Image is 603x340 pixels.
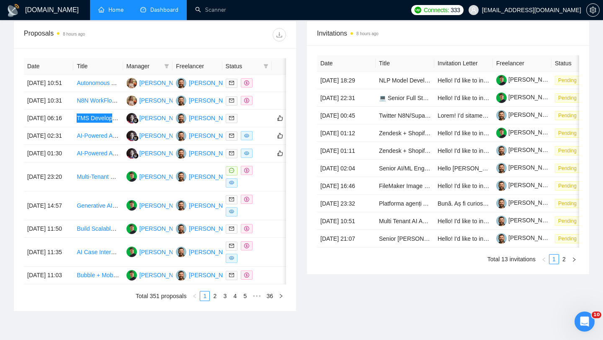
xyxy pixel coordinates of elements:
a: SS[PERSON_NAME] [126,149,188,156]
td: NLP Model Development for HS Code Classification [376,72,434,89]
a: Pending [555,147,583,154]
a: 36 [264,291,276,301]
li: Previous Page [539,254,549,264]
a: [PERSON_NAME] [496,94,557,100]
a: [PERSON_NAME] [496,111,557,118]
td: [DATE] 10:51 [317,212,376,230]
li: Next Page [569,254,579,264]
span: dollar [244,168,249,173]
a: 1 [200,291,209,301]
a: VK[PERSON_NAME] [176,173,237,180]
td: N8N WorkFlow Ai Automation Specialist [73,92,123,110]
span: dollar [244,243,249,248]
img: logo [7,4,20,17]
span: dollar [244,80,249,85]
a: 1 [549,255,559,264]
span: mail [229,151,234,156]
img: c1CkLHUIwD5Ucvm7oiXNAph9-NOmZLZpbVsUrINqn_V_EzHsJW7P7QxldjUFcJOdWX [496,128,507,138]
time: 8 hours ago [356,31,379,36]
img: SS [126,131,137,141]
span: Invitations [317,28,579,39]
span: Pending [555,181,580,191]
div: [PERSON_NAME] [139,247,188,257]
span: mail [229,243,234,248]
img: VK [176,200,186,211]
a: [PERSON_NAME] [496,234,557,241]
a: Pending [555,235,583,242]
img: AV [126,95,137,106]
img: upwork-logo.png [415,7,421,13]
div: [PERSON_NAME] [189,247,237,257]
td: Twitter N8N/Supabase Automation [376,107,434,124]
img: c1CkLHUIwD5Ucvm7oiXNAph9-NOmZLZpbVsUrINqn_V_EzHsJW7P7QxldjUFcJOdWX [496,93,507,103]
span: Pending [555,76,580,85]
div: [PERSON_NAME] [189,201,237,210]
a: AV[PERSON_NAME] [126,97,188,103]
img: SS [126,113,137,124]
td: [DATE] 02:04 [317,160,376,177]
td: Build Scalable Automation: Zadarma → Google Sheets → SMSAPI → OpenAI (ChatGPT) [73,220,123,238]
td: [DATE] 01:30 [24,145,73,162]
th: Date [317,55,376,72]
span: eye [244,133,249,138]
a: VK[PERSON_NAME] [176,79,237,86]
span: filter [164,64,169,69]
a: 2 [559,255,569,264]
span: eye [229,209,234,214]
li: 36 [263,291,276,301]
span: dollar [244,98,249,103]
img: VK [176,113,186,124]
div: [PERSON_NAME] [189,96,237,105]
div: [PERSON_NAME] [189,113,237,123]
td: AI-Powered Automation System Development [73,145,123,162]
a: SS[PERSON_NAME] [126,132,188,139]
a: MB[PERSON_NAME] [126,202,188,209]
span: eye [229,255,234,260]
td: Zendesk + Shopify Plus + Google Drive AI Integration (Flat-Rate Project) [376,142,434,160]
a: Generative AI Expert for Automated Legal Document Creation [77,202,237,209]
td: [DATE] 01:11 [317,142,376,160]
a: Build Scalable Automation: Zadarma → Google Sheets → SMSAPI → OpenAI (ChatGPT) [77,225,309,232]
img: gigradar-bm.png [133,118,139,124]
span: message [229,168,234,173]
img: MB [126,270,137,281]
span: like [277,115,283,121]
span: mail [229,80,234,85]
td: 💻 Senior Full Stack Engineer (Next.js + FastAPI + AI Integrations) [376,89,434,107]
span: eye [244,151,249,156]
a: AI Case Interview Simulator MVP Development [77,249,199,255]
span: Pending [555,234,580,243]
td: Autonomous AI Engineer (Agentic + RAG + Eval Harness) [73,75,123,92]
td: Senior Django Developer (5+ years experience) [376,230,434,247]
span: mail [229,226,234,231]
td: [DATE] 11:03 [24,267,73,284]
div: [PERSON_NAME] [189,149,237,158]
td: [DATE] 16:46 [317,177,376,195]
td: [DATE] 11:35 [24,238,73,267]
span: mail [229,273,234,278]
a: 3 [220,291,229,301]
a: AI-Powered Automation System Development for Loan Processing [77,132,249,139]
li: Previous Page [190,291,200,301]
span: eye [229,180,234,185]
span: filter [263,64,268,69]
span: 333 [451,5,460,15]
div: [PERSON_NAME] [139,113,188,123]
img: VK [176,131,186,141]
a: Platforma agenți AI România [379,200,454,207]
a: [PERSON_NAME] [496,147,557,153]
img: VK [176,224,186,234]
img: c1-JWQDXWEy3CnA6sRtFzzU22paoDq5cZnWyBNc3HWqwvuW0qNnjm1CMP-YmbEEtPC [496,216,507,226]
th: Invitation Letter [434,55,493,72]
img: c1-JWQDXWEy3CnA6sRtFzzU22paoDq5cZnWyBNc3HWqwvuW0qNnjm1CMP-YmbEEtPC [496,145,507,156]
th: Title [73,58,123,75]
td: [DATE] 23:20 [24,162,73,191]
li: 4 [230,291,240,301]
button: download [273,28,286,41]
a: Senior [PERSON_NAME] (5+ years experience) [379,235,504,242]
img: VK [176,247,186,257]
a: Multi Tenant AI Agent [379,218,434,224]
span: 10 [592,312,601,318]
span: left [192,294,197,299]
a: MB[PERSON_NAME] [126,225,188,232]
